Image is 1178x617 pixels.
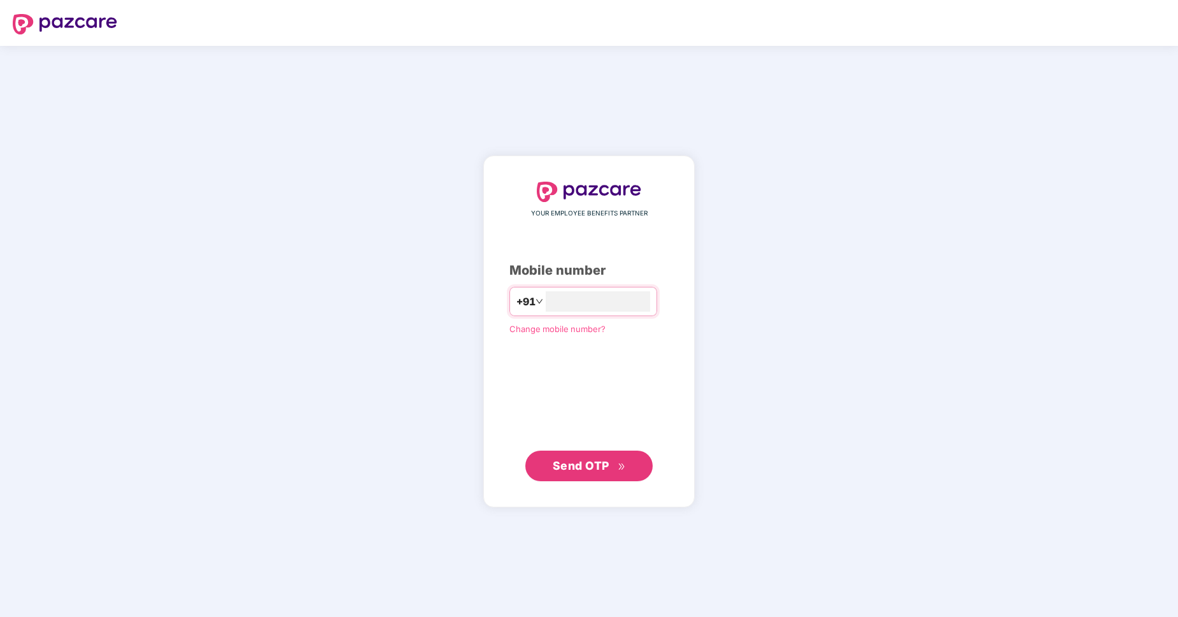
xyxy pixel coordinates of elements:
[509,324,606,334] a: Change mobile number?
[536,298,543,305] span: down
[13,14,117,34] img: logo
[516,294,536,310] span: +91
[553,459,609,472] span: Send OTP
[509,261,669,280] div: Mobile number
[618,463,626,471] span: double-right
[537,182,641,202] img: logo
[525,451,653,481] button: Send OTPdouble-right
[531,208,648,219] span: YOUR EMPLOYEE BENEFITS PARTNER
